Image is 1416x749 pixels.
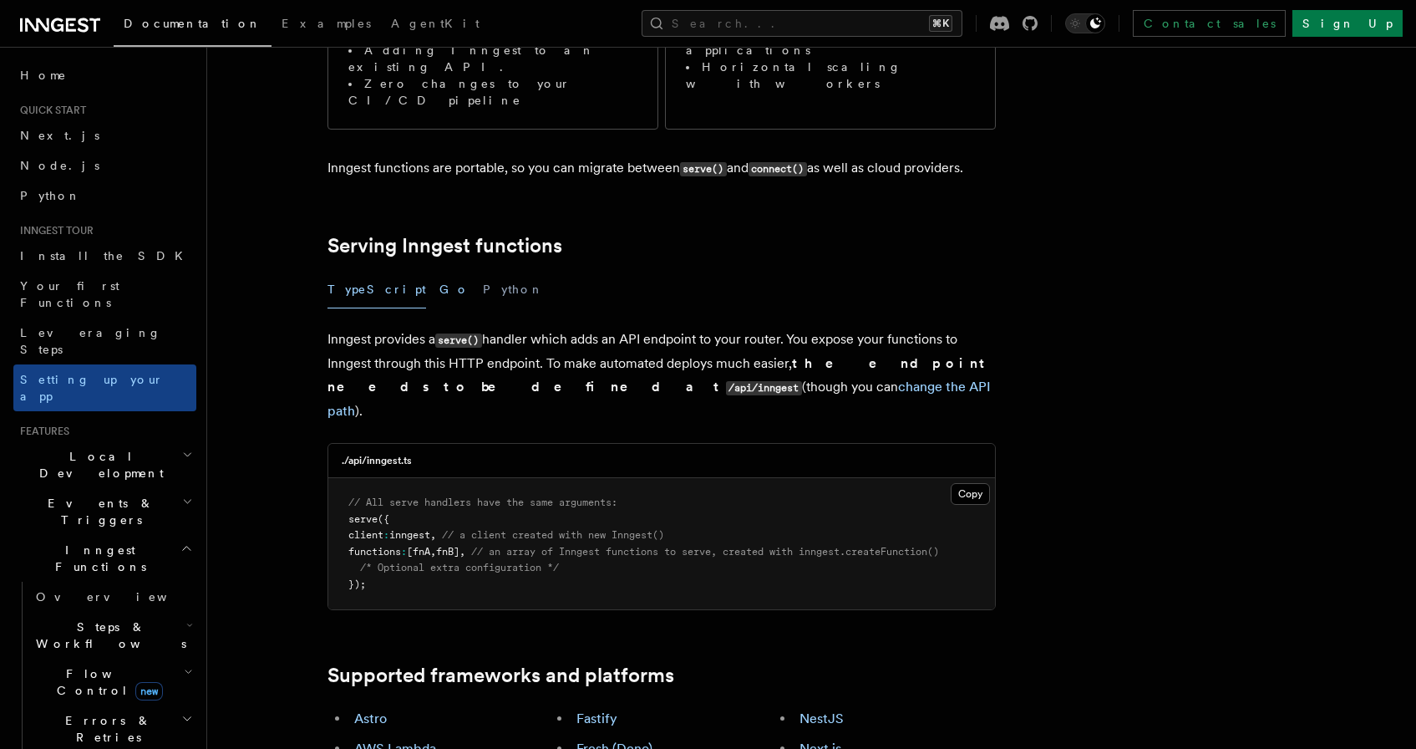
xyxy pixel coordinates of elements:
span: Python [20,189,81,202]
button: Events & Triggers [13,488,196,535]
li: Horizontal scaling with workers [686,59,975,92]
span: client [348,529,383,541]
a: Documentation [114,5,272,47]
span: : [401,546,407,558]
a: Fastify [576,711,617,726]
span: [fnA [407,546,430,558]
a: Home [13,60,196,90]
span: new [135,682,163,701]
h3: ./api/inngest.ts [342,454,412,467]
a: AgentKit [381,5,490,45]
span: // an array of Inngest functions to serve, created with inngest.createFunction() [471,546,939,558]
code: serve() [435,334,482,348]
span: Your first Functions [20,279,119,309]
a: Setting up your app [13,364,196,411]
a: Next.js [13,120,196,150]
span: /* Optional extra configuration */ [360,562,559,573]
span: Leveraging Steps [20,326,161,356]
button: Copy [951,483,990,505]
code: serve() [680,162,727,176]
span: Events & Triggers [13,495,182,528]
button: TypeScript [327,271,426,308]
span: Node.js [20,159,99,172]
li: Adding Inngest to an existing API. [348,42,637,75]
span: Steps & Workflows [29,619,186,652]
span: , [430,529,436,541]
p: Inngest provides a handler which adds an API endpoint to your router. You expose your functions t... [327,328,996,423]
span: Inngest tour [13,224,94,237]
code: /api/inngest [726,381,802,395]
a: Sign Up [1292,10,1403,37]
span: }); [348,578,366,590]
span: , [459,546,465,558]
span: Examples [282,17,371,30]
a: Install the SDK [13,241,196,271]
span: Features [13,425,69,438]
a: Overview [29,582,196,612]
code: connect() [749,162,807,176]
a: Examples [272,5,381,45]
span: Local Development [13,448,182,481]
li: Zero changes to your CI/CD pipeline [348,75,637,109]
a: Leveraging Steps [13,318,196,364]
span: Errors & Retries [29,712,181,746]
span: Inngest Functions [13,542,180,575]
button: Search...⌘K [642,10,962,37]
button: Local Development [13,441,196,488]
span: serve [348,513,378,525]
span: Next.js [20,129,99,142]
button: Inngest Functions [13,535,196,582]
span: AgentKit [391,17,480,30]
a: Node.js [13,150,196,181]
span: functions [348,546,401,558]
span: : [383,529,389,541]
a: Contact sales [1133,10,1286,37]
button: Go [439,271,469,308]
a: Supported frameworks and platforms [327,664,674,687]
span: // a client created with new Inngest() [442,529,664,541]
p: Inngest functions are portable, so you can migrate between and as well as cloud providers. [327,156,996,181]
span: , [430,546,436,558]
button: Toggle dark mode [1065,13,1105,33]
span: Install the SDK [20,249,193,262]
a: Serving Inngest functions [327,234,562,257]
span: fnB] [436,546,459,558]
span: Flow Control [29,665,184,699]
a: NestJS [799,711,844,726]
button: Python [483,271,544,308]
span: Home [20,67,67,84]
a: Python [13,181,196,211]
span: Overview [36,590,208,604]
span: Documentation [124,17,261,30]
span: // All serve handlers have the same arguments: [348,497,617,508]
span: ({ [378,513,389,525]
span: inngest [389,529,430,541]
span: Setting up your app [20,373,164,403]
kbd: ⌘K [929,15,952,32]
button: Steps & Workflows [29,612,196,659]
button: Flow Controlnew [29,659,196,706]
a: Your first Functions [13,271,196,318]
a: Astro [354,711,387,726]
span: Quick start [13,104,86,117]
